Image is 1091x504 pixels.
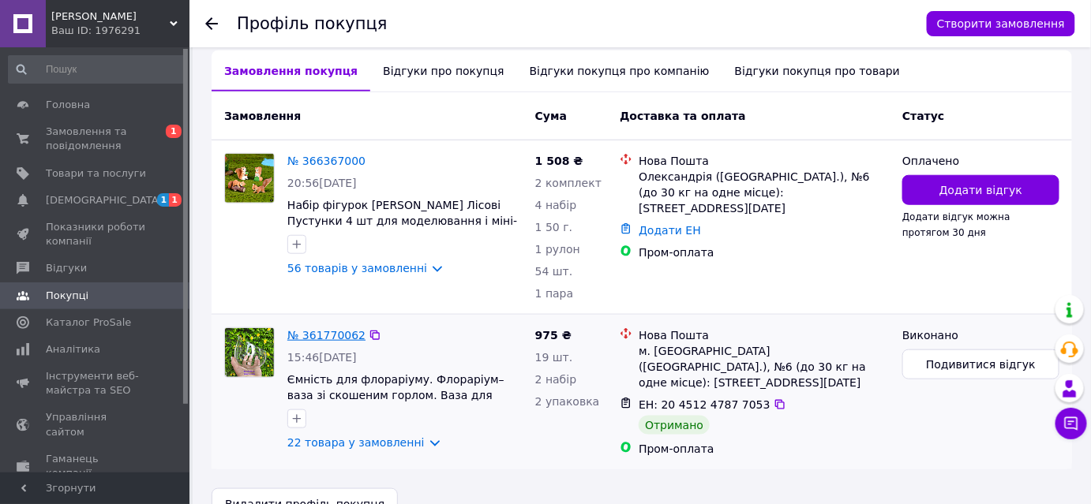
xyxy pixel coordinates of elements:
[535,221,572,233] span: 1 50 г.
[8,55,186,84] input: Пошук
[46,261,87,275] span: Відгуки
[722,50,913,91] div: Відгуки покупця про товари
[287,329,366,342] a: № 361770062
[535,287,574,300] span: 1 пара
[46,289,88,303] span: Покупці
[287,177,357,189] span: 20:56[DATE]
[370,50,516,91] div: Відгуки про покупця
[287,155,366,167] a: № 366367000
[620,110,746,122] span: Доставка та оплата
[169,193,182,207] span: 1
[535,373,577,386] span: 2 набір
[535,265,573,278] span: 54 шт.
[535,243,580,256] span: 1 рулон
[46,342,100,357] span: Аналітика
[902,175,1059,205] button: Додати відгук
[535,155,583,167] span: 1 508 ₴
[902,211,1010,238] span: Додати відгук можна протягом 30 дня
[639,343,890,390] div: м. [GEOGRAPHIC_DATA] ([GEOGRAPHIC_DATA].), №6 (до 30 кг на одне місце): [STREET_ADDRESS][DATE]
[46,220,146,248] span: Показники роботи компанії
[535,329,572,342] span: 975 ₴
[535,110,567,122] span: Cума
[287,436,425,449] a: 22 товара у замовленні
[46,98,90,112] span: Головна
[639,416,710,435] div: Отримано
[51,9,170,24] span: Моя Доня
[46,166,146,181] span: Товари та послуги
[535,177,602,189] span: 2 комплект
[927,11,1075,36] button: Створити замовлення
[225,154,274,203] img: Фото товару
[287,373,504,433] a: Ємність для флораріуму. Флораріум–ваза зі скошеним горлом. Ваза для інтер'єрних композицій. Порож...
[212,50,370,91] div: Замовлення покупця
[287,199,517,243] a: Набір фігурок [PERSON_NAME] Лісові Пустунки 4 шт для моделювання і міні-саду
[639,245,890,260] div: Пром-оплата
[1055,408,1087,439] button: Чат з покупцем
[46,369,146,398] span: Інструменти веб-майстра та SEO
[225,328,274,377] img: Фото товару
[639,169,890,216] div: Олександрія ([GEOGRAPHIC_DATA].), №6 (до 30 кг на одне місце): [STREET_ADDRESS][DATE]
[224,327,275,378] a: Фото товару
[639,398,770,411] span: ЕН: 20 4512 4787 7053
[517,50,722,91] div: Відгуки покупця про компанію
[902,349,1059,379] button: Подивитися відгук
[166,125,182,138] span: 1
[205,16,218,32] div: Повернутися назад
[287,351,357,364] span: 15:46[DATE]
[224,153,275,203] a: Фото товару
[157,193,170,207] span: 1
[51,24,189,38] div: Ваш ID: 1976291
[639,441,890,457] div: Пром-оплата
[939,182,1022,198] span: Додати відгук
[639,224,701,237] a: Додати ЕН
[902,153,1059,169] div: Оплачено
[46,125,146,153] span: Замовлення та повідомлення
[535,395,600,408] span: 2 упаковка
[902,110,944,122] span: Статус
[237,14,388,33] h1: Профіль покупця
[639,327,890,343] div: Нова Пошта
[46,315,131,330] span: Каталог ProSale
[46,193,163,207] span: [DEMOGRAPHIC_DATA]
[926,357,1036,372] span: Подивитися відгук
[902,327,1059,343] div: Виконано
[287,262,427,274] a: 56 товарів у замовленні
[224,110,301,122] span: Замовлення
[46,452,146,480] span: Гаманець компанії
[46,410,146,439] span: Управління сайтом
[535,199,577,211] span: 4 набір
[639,153,890,169] div: Нова Пошта
[535,351,573,364] span: 19 шт.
